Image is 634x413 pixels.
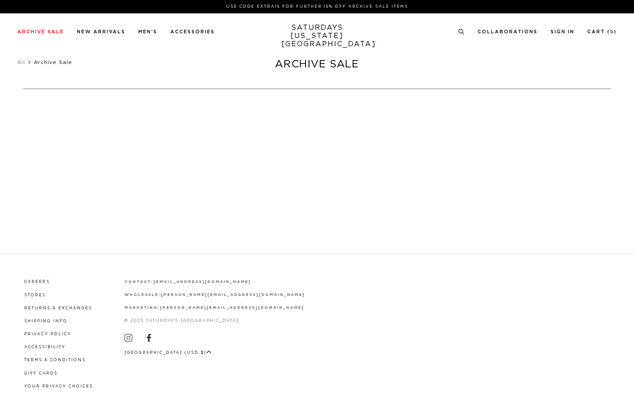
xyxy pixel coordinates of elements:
[24,319,67,323] a: Shipping Info
[17,60,25,65] a: All
[161,293,305,297] a: [PERSON_NAME][EMAIL_ADDRESS][DOMAIN_NAME]
[124,349,212,356] button: [GEOGRAPHIC_DATA] (USD $)
[24,306,92,310] a: Returns & Exchanges
[170,29,215,34] a: Accessories
[610,30,614,34] small: 0
[24,372,57,375] a: Gift Cards
[138,29,157,34] a: Men's
[124,280,154,284] strong: contact:
[551,29,574,34] a: Sign In
[478,29,538,34] a: Collaborations
[34,60,72,65] span: Archive Sale
[24,345,66,349] a: Accessibility
[17,29,64,34] a: Archive Sale
[24,293,46,297] a: Stores
[24,332,71,336] a: Privacy Policy
[24,384,93,388] a: Your privacy choices
[281,24,353,48] a: SATURDAYS[US_STATE][GEOGRAPHIC_DATA]
[587,29,617,34] a: Cart (0)
[124,306,160,310] strong: marketing:
[24,358,86,362] a: Terms & Conditions
[21,3,613,10] p: Use Code EXTRA15 for Further 15% Off Archive Sale Items
[160,306,304,310] a: [PERSON_NAME][EMAIL_ADDRESS][DOMAIN_NAME]
[124,293,161,297] strong: wholesale:
[77,29,125,34] a: New Arrivals
[124,318,305,324] p: © 2025 Saturdays [GEOGRAPHIC_DATA]
[24,280,50,284] a: Careers
[153,280,251,284] a: [EMAIL_ADDRESS][DOMAIN_NAME]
